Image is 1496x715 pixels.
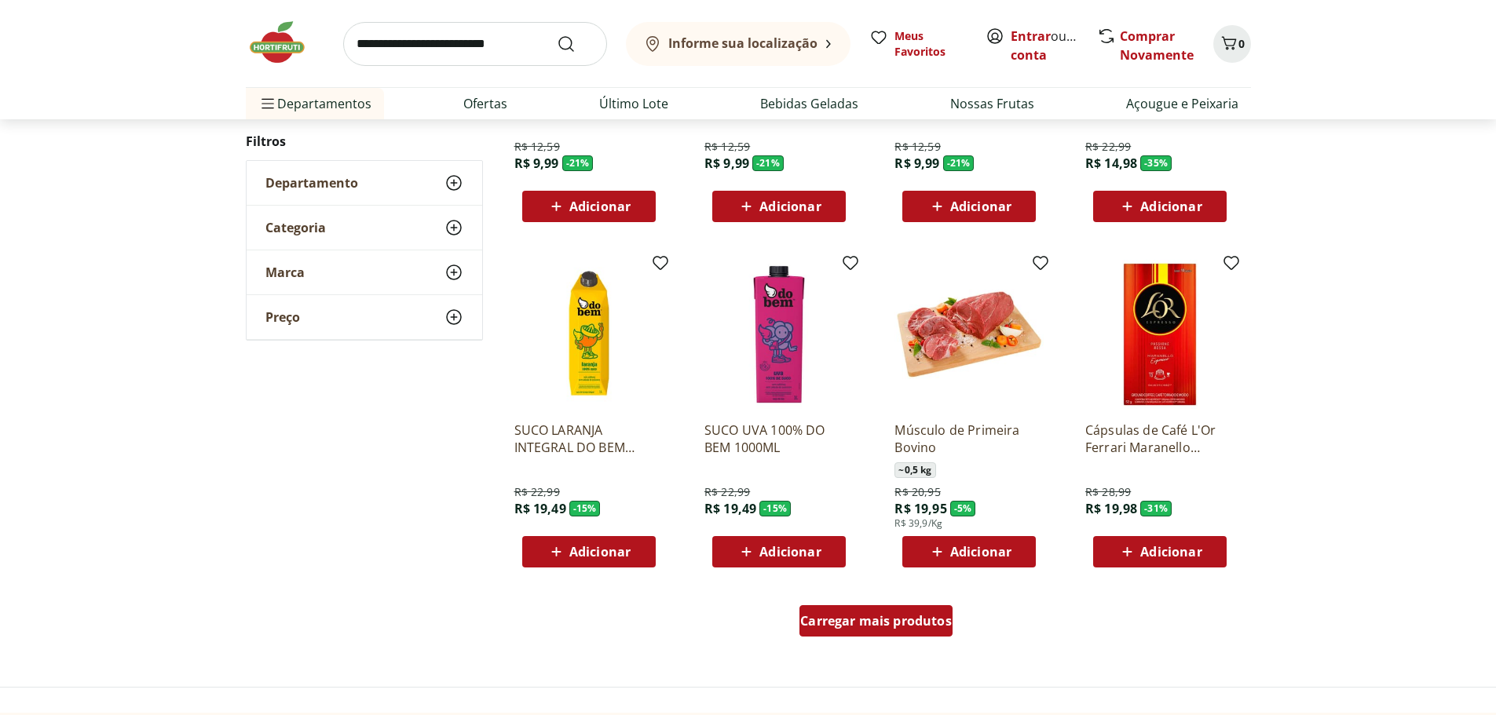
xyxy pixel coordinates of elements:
span: R$ 12,59 [514,139,560,155]
b: Informe sua localização [668,35,817,52]
span: R$ 19,95 [894,500,946,517]
span: - 21 % [943,155,975,171]
span: - 21 % [752,155,784,171]
a: Criar conta [1011,27,1097,64]
h2: Filtros [246,126,483,157]
a: SUCO LARANJA INTEGRAL DO BEM 1000ML [514,421,664,456]
a: Carregar mais produtos [799,605,953,643]
span: 0 [1238,36,1245,51]
span: R$ 22,99 [704,484,750,500]
button: Categoria [247,206,482,250]
span: R$ 19,49 [514,500,566,517]
button: Departamento [247,161,482,205]
span: - 21 % [562,155,594,171]
img: Hortifruti [246,19,324,66]
a: Nossas Frutas [950,94,1034,113]
span: - 35 % [1140,155,1172,171]
span: Preço [265,309,300,325]
button: Submit Search [557,35,594,53]
span: Adicionar [950,545,1011,558]
button: Adicionar [522,536,656,567]
button: Informe sua localização [626,22,850,66]
span: R$ 9,99 [894,155,939,172]
button: Menu [258,85,277,122]
input: search [343,22,607,66]
a: Músculo de Primeira Bovino [894,421,1044,456]
a: Meus Favoritos [869,28,967,60]
span: R$ 14,98 [1085,155,1137,172]
span: R$ 12,59 [704,139,750,155]
span: - 15 % [569,501,601,516]
a: Cápsulas de Café L'Or Ferrari Maranello Espresso com 10 Unidades [1085,421,1234,456]
span: R$ 9,99 [704,155,749,172]
a: Ofertas [463,94,507,113]
span: Adicionar [569,200,631,213]
button: Adicionar [902,191,1036,222]
img: Músculo de Primeira Bovino [894,260,1044,409]
span: Departamentos [258,85,371,122]
a: Bebidas Geladas [760,94,858,113]
span: Adicionar [759,545,821,558]
span: Meus Favoritos [894,28,967,60]
a: SUCO UVA 100% DO BEM 1000ML [704,421,854,456]
button: Adicionar [712,536,846,567]
span: ~ 0,5 kg [894,462,935,478]
span: - 5 % [950,501,976,516]
a: Comprar Novamente [1120,27,1194,64]
button: Preço [247,295,482,339]
a: Último Lote [599,94,668,113]
span: Adicionar [1140,200,1202,213]
span: Marca [265,264,305,280]
span: R$ 22,99 [514,484,560,500]
button: Adicionar [1093,536,1227,567]
button: Adicionar [712,191,846,222]
span: Adicionar [759,200,821,213]
span: R$ 28,99 [1085,484,1131,500]
a: Entrar [1011,27,1051,45]
button: Adicionar [522,191,656,222]
span: - 15 % [759,501,791,516]
span: R$ 9,99 [514,155,559,172]
span: R$ 19,98 [1085,500,1137,517]
a: Açougue e Peixaria [1126,94,1238,113]
span: ou [1011,27,1081,64]
button: Adicionar [1093,191,1227,222]
span: R$ 20,95 [894,484,940,500]
img: SUCO LARANJA INTEGRAL DO BEM 1000ML [514,260,664,409]
span: - 31 % [1140,501,1172,516]
span: Adicionar [1140,545,1202,558]
span: R$ 39,9/Kg [894,517,942,530]
span: R$ 12,59 [894,139,940,155]
span: R$ 22,99 [1085,139,1131,155]
span: Departamento [265,175,358,191]
button: Marca [247,250,482,294]
button: Carrinho [1213,25,1251,63]
span: Adicionar [569,545,631,558]
span: Carregar mais produtos [800,615,952,627]
span: Adicionar [950,200,1011,213]
img: Cápsulas de Café L'Or Ferrari Maranello Espresso com 10 Unidades [1085,260,1234,409]
span: Categoria [265,220,326,235]
span: R$ 19,49 [704,500,756,517]
img: SUCO UVA 100% DO BEM 1000ML [704,260,854,409]
button: Adicionar [902,536,1036,567]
